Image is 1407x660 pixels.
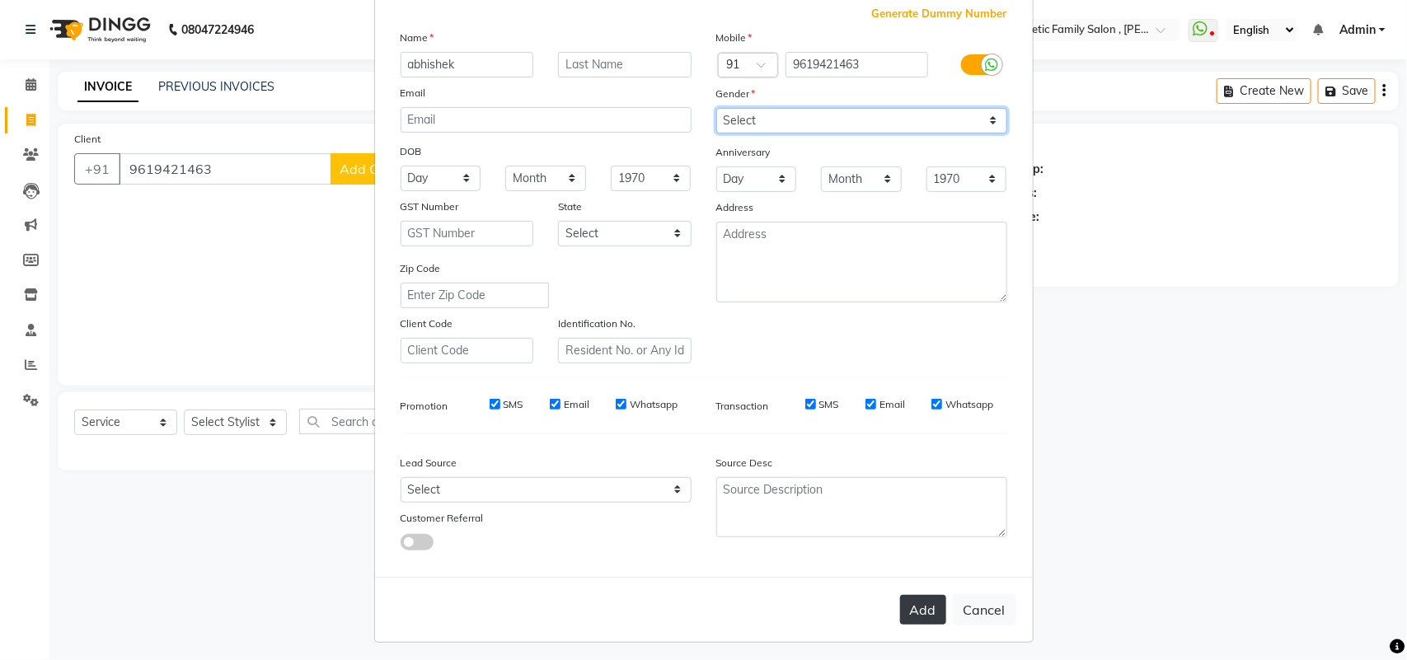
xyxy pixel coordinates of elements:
[716,456,773,470] label: Source Desc
[564,397,589,412] label: Email
[401,144,422,159] label: DOB
[819,397,839,412] label: SMS
[953,594,1016,625] button: Cancel
[716,200,754,215] label: Address
[401,52,534,77] input: First Name
[504,397,523,412] label: SMS
[879,397,905,412] label: Email
[716,30,753,45] label: Mobile
[401,107,692,133] input: Email
[401,283,549,308] input: Enter Zip Code
[401,399,448,414] label: Promotion
[401,30,434,45] label: Name
[872,6,1007,22] span: Generate Dummy Number
[558,199,582,214] label: State
[401,511,484,526] label: Customer Referral
[716,145,771,160] label: Anniversary
[401,86,426,101] label: Email
[558,52,692,77] input: Last Name
[716,399,769,414] label: Transaction
[558,316,635,331] label: Identification No.
[558,338,692,363] input: Resident No. or Any Id
[945,397,993,412] label: Whatsapp
[401,261,441,276] label: Zip Code
[401,456,457,470] label: Lead Source
[401,199,459,214] label: GST Number
[716,87,756,101] label: Gender
[786,52,928,77] input: Mobile
[630,397,678,412] label: Whatsapp
[401,338,534,363] input: Client Code
[401,221,534,246] input: GST Number
[900,595,946,625] button: Add
[401,316,453,331] label: Client Code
